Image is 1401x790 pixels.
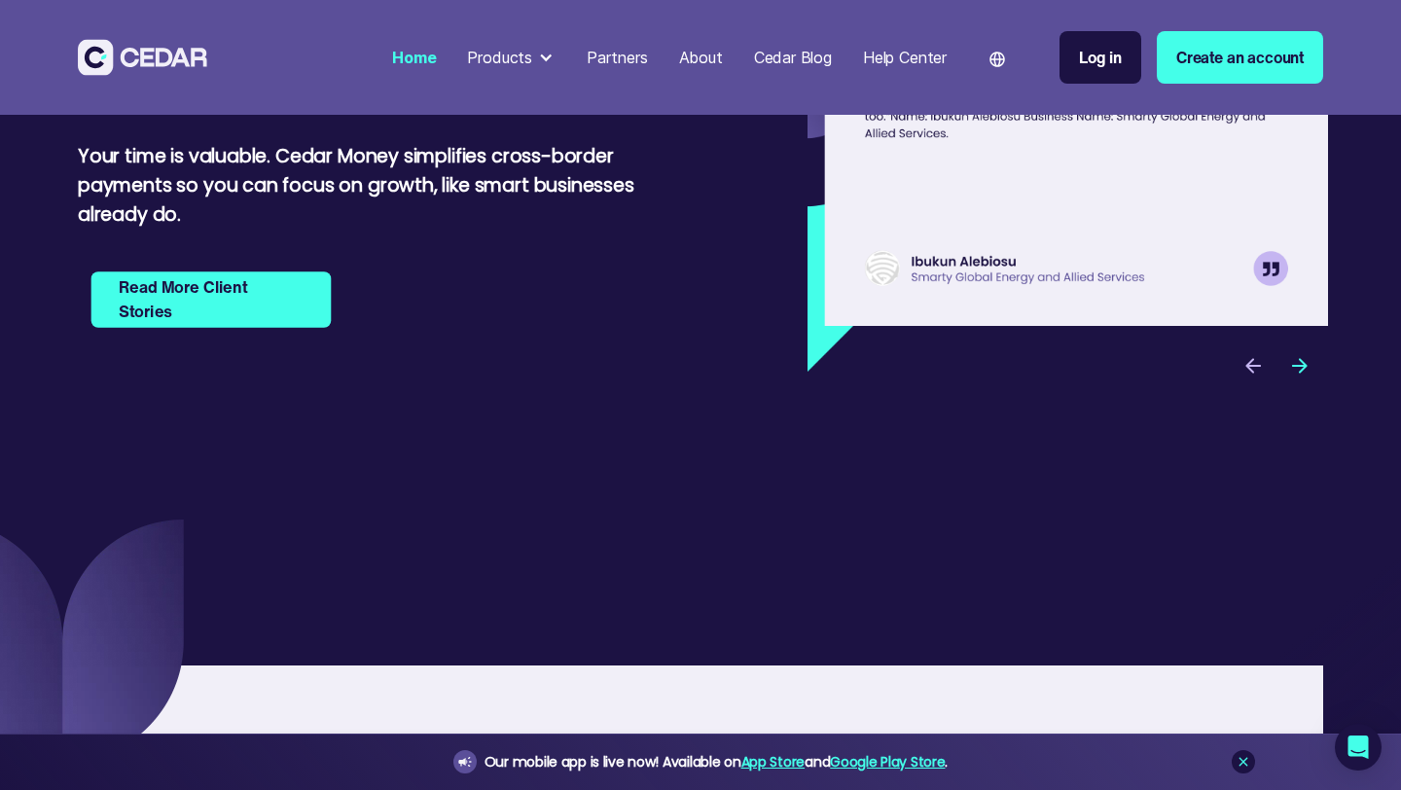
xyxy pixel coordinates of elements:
div: Cedar Blog [754,46,832,69]
img: world icon [989,52,1005,67]
div: Open Intercom Messenger [1335,724,1382,771]
div: 1 of 3 [808,16,1294,371]
a: Home [384,36,444,79]
div: Help Center [863,46,947,69]
div: next slide [1276,342,1323,389]
a: Google Play Store [830,752,945,772]
div: Home [392,46,436,69]
a: Create an account [1157,31,1323,84]
img: announcement [457,754,473,770]
div: Products [459,38,563,77]
a: About [671,36,731,79]
div: previous slide [1230,342,1276,389]
a: Help Center [855,36,954,79]
div: carousel [808,16,1323,371]
div: Products [467,46,532,69]
div: Partners [587,46,648,69]
div: Log in [1079,46,1122,69]
div: Our mobile app is live now! Available on and . [485,750,948,774]
a: App Store [741,752,805,772]
a: Partners [579,36,656,79]
a: Cedar Blog [746,36,840,79]
strong: Read More Client Stories [119,275,303,324]
a: Read More Client Stories [91,271,331,328]
a: Log in [1060,31,1141,84]
img: Testimonial [808,16,1328,371]
strong: Your time is valuable. Cedar Money simplifies cross-border payments so you can focus on growth, l... [78,143,634,228]
div: About [679,46,723,69]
